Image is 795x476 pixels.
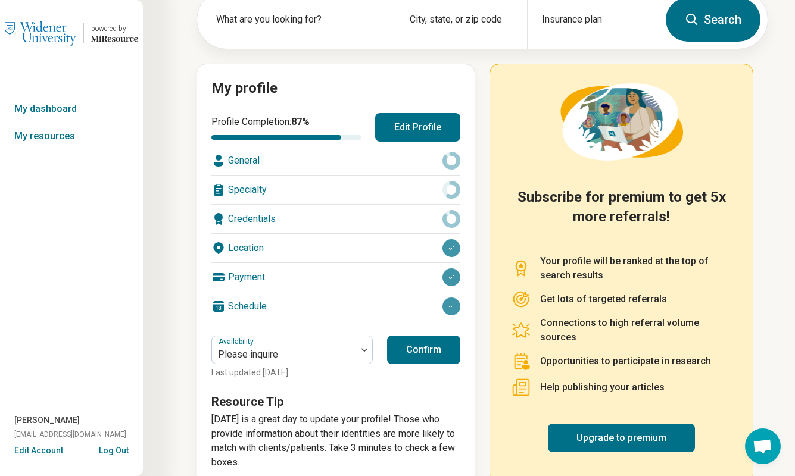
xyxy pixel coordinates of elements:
[375,113,460,142] button: Edit Profile
[211,146,460,175] div: General
[211,205,460,233] div: Credentials
[211,292,460,321] div: Schedule
[99,444,129,454] button: Log Out
[387,336,460,364] button: Confirm
[211,234,460,262] div: Location
[540,292,667,306] p: Get lots of targeted referrals
[14,429,126,440] span: [EMAIL_ADDRESS][DOMAIN_NAME]
[540,316,731,345] p: Connections to high referral volume sources
[5,19,76,48] img: Widener University
[745,428,781,464] a: Open chat
[211,263,460,292] div: Payment
[211,115,361,140] div: Profile Completion:
[540,254,731,283] p: Your profile will be ranked at the top of search results
[211,176,460,204] div: Specialty
[219,337,256,346] label: Availability
[540,380,665,394] p: Help publishing your articles
[291,116,310,127] span: 87 %
[5,19,138,48] a: Widener Universitypowered by
[211,79,460,99] h2: My profile
[211,367,373,379] p: Last updated: [DATE]
[540,354,711,368] p: Opportunities to participate in research
[91,23,138,34] div: powered by
[14,414,80,427] span: [PERSON_NAME]
[211,393,460,410] h3: Resource Tip
[14,444,63,457] button: Edit Account
[211,412,460,469] p: [DATE] is a great day to update your profile! Those who provide information about their identitie...
[548,424,695,452] a: Upgrade to premium
[216,12,381,27] label: What are you looking for?
[512,187,731,240] h2: Subscribe for premium to get 5x more referrals!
